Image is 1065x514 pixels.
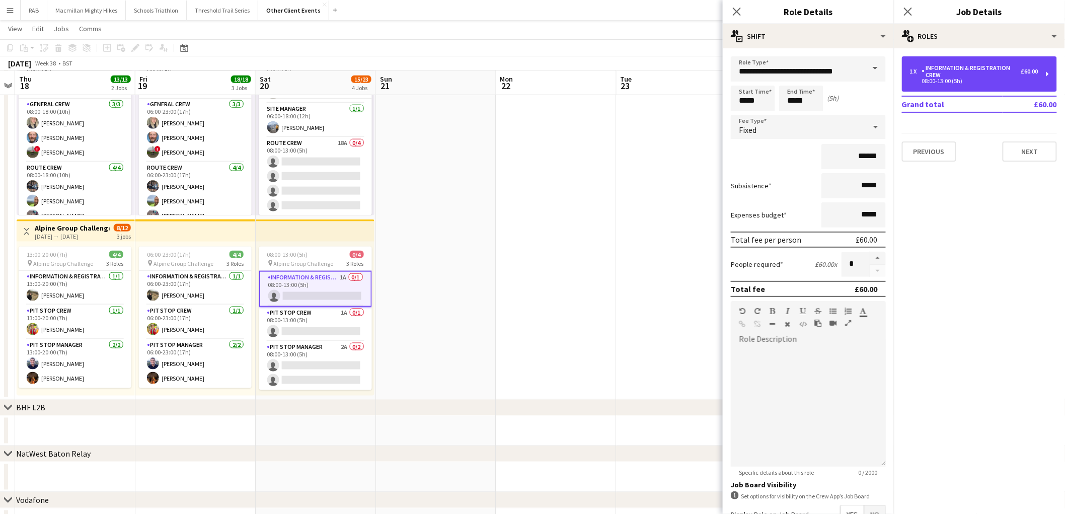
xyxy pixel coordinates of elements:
app-job-card: Updated06:00-23:00 (17h)9/9 Alpine Group Challenge4 RolesGeneral Crew3/306:00-23:00 (17h)[PERSON_... [139,66,252,215]
div: Information & registration crew [922,64,1021,79]
button: Macmillan Mighty Hikes [47,1,126,20]
span: 0/4 [350,251,364,258]
app-card-role: Pit Stop Crew1/106:00-23:00 (17h)[PERSON_NAME] [139,305,252,339]
div: Total fee [731,284,765,294]
app-card-role: Pit Stop Manager2A0/208:00-13:00 (5h) [259,341,372,390]
button: Underline [799,307,806,315]
span: 20 [258,80,271,92]
td: £60.00 [1003,96,1057,112]
app-card-role: Route Crew18A0/408:00-13:00 (5h) [259,137,372,215]
div: NatWest Baton Relay [16,449,91,459]
div: 1 x [910,68,922,75]
h3: Role Details [723,5,894,18]
button: Redo [754,307,761,315]
span: Tue [621,75,632,84]
div: £60.00 x [815,260,838,269]
div: Shift [723,24,894,48]
span: Comms [79,24,102,33]
span: Fixed [739,125,756,135]
a: Comms [75,22,106,35]
div: £60.00 [856,235,878,245]
span: ! [34,146,40,152]
app-card-role: Information & registration crew1/113:00-20:00 (7h)[PERSON_NAME] [19,271,131,305]
span: Specific details about this role [731,469,822,476]
label: Subsistence [731,181,772,190]
div: £60.00 [855,284,878,294]
label: Expenses budget [731,210,787,219]
div: Set options for visibility on the Crew App’s Job Board [731,491,886,501]
div: 4 Jobs [352,84,371,92]
div: [DATE] [8,58,31,68]
button: Italic [784,307,791,315]
button: Schools Triathlon [126,1,187,20]
button: Undo [739,307,746,315]
span: Fri [139,75,147,84]
span: Alpine Group Challenge [33,260,93,267]
button: Clear Formatting [784,320,791,328]
span: 18/18 [231,76,251,83]
app-card-role: Route Crew4/406:00-23:00 (17h)[PERSON_NAME][PERSON_NAME][PERSON_NAME] [139,162,252,240]
app-card-role: Pit Stop Crew1/113:00-20:00 (7h)[PERSON_NAME] [19,305,131,339]
button: RAB [21,1,47,20]
div: 3 jobs [117,232,131,240]
span: Sat [260,75,271,84]
div: Roles [894,24,1065,48]
div: 08:00-13:00 (5h)0/4 Alpine Group Challenge3 RolesInformation & registration crew1A0/108:00-13:00 ... [259,247,372,390]
span: 8/12 [114,224,131,232]
div: BHF L2B [16,403,45,413]
div: 13:00-20:00 (7h)4/4 Alpine Group Challenge3 RolesInformation & registration crew1/113:00-20:00 (7... [19,247,131,388]
span: 22 [499,80,513,92]
label: People required [731,260,783,269]
div: Updated08:00-18:00 (10h)9/9 Alpine Group Challenge4 RolesGeneral Crew3/308:00-18:00 (10h)[PERSON_... [19,66,131,215]
button: HTML Code [799,320,806,328]
span: 23 [619,80,632,92]
button: Strikethrough [814,307,821,315]
button: Insert video [829,319,836,327]
app-job-card: 06:00-23:00 (17h)4/4 Alpine Group Challenge3 RolesInformation & registration crew1/106:00-23:00 (... [139,247,252,388]
span: 19 [138,80,147,92]
span: 06:00-23:00 (17h) [147,251,191,258]
span: 15/23 [351,76,371,83]
span: Mon [500,75,513,84]
div: Vodafone [16,495,49,505]
h3: Job Details [894,5,1065,18]
div: 3 Jobs [232,84,251,92]
button: Fullscreen [845,319,852,327]
div: BST [62,59,72,67]
app-card-role: Information & registration crew1A0/108:00-13:00 (5h) [259,271,372,307]
app-card-role: Pit Stop Manager2/206:00-23:00 (17h)[PERSON_NAME][PERSON_NAME] [139,339,252,388]
span: 4/4 [230,251,244,258]
button: Ordered List [845,307,852,315]
span: Sun [380,75,392,84]
button: Text Color [860,307,867,315]
span: 18 [18,80,32,92]
app-card-role: Route Crew4/408:00-18:00 (10h)[PERSON_NAME][PERSON_NAME][PERSON_NAME] [19,162,131,240]
span: 08:00-13:00 (5h) [267,251,308,258]
button: Previous [902,141,956,162]
a: Edit [28,22,48,35]
button: Threshold Trail Series [187,1,258,20]
app-job-card: Updated06:00-18:00 (12h)5/9 Alpine Group Challenge4 Roles[PERSON_NAME][PERSON_NAME]![PERSON_NAME]... [259,66,372,215]
app-card-role: Pit Stop Crew1A0/108:00-13:00 (5h) [259,307,372,341]
button: Paste as plain text [814,319,821,327]
app-card-role: Site Manager1/106:00-18:00 (12h)[PERSON_NAME] [259,103,372,137]
button: Bold [769,307,776,315]
button: Unordered List [829,307,836,315]
a: Jobs [50,22,73,35]
span: 4/4 [109,251,123,258]
span: Thu [19,75,32,84]
div: £60.00 [1021,68,1038,75]
span: 13/13 [111,76,131,83]
app-card-role: Information & registration crew1/106:00-23:00 (17h)[PERSON_NAME] [139,271,252,305]
button: Other Client Events [258,1,329,20]
button: Next [1003,141,1057,162]
span: Jobs [54,24,69,33]
span: ! [155,146,161,152]
span: Week 38 [33,59,58,67]
a: View [4,22,26,35]
app-card-role: General Crew3/308:00-18:00 (10h)[PERSON_NAME][PERSON_NAME]![PERSON_NAME] [19,99,131,162]
div: [DATE] → [DATE] [35,233,110,240]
